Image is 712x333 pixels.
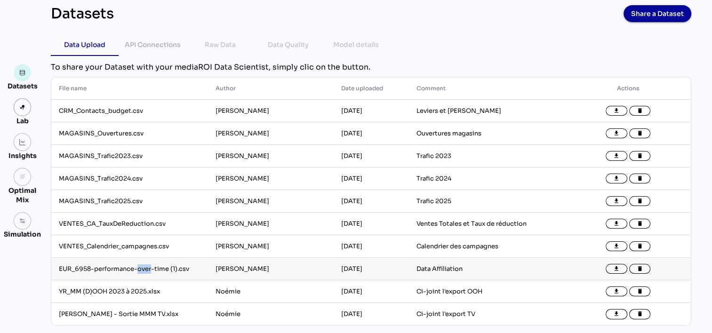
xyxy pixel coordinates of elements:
i: delete [637,311,643,317]
div: Data Upload [64,39,105,50]
i: file_download [613,108,620,114]
i: delete [637,108,643,114]
th: Author [208,77,333,100]
td: Calendrier des campagnes [408,235,565,258]
td: [DATE] [334,303,409,325]
td: MAGASINS_Trafic2025.csv [51,190,208,213]
td: [DATE] [334,190,409,213]
div: Model details [333,39,379,50]
td: [PERSON_NAME] [208,100,333,122]
i: delete [637,266,643,272]
i: file_download [613,266,620,272]
td: [PERSON_NAME] [208,258,333,280]
td: [PERSON_NAME] - Sortie MMM TV.xlsx [51,303,208,325]
td: [PERSON_NAME] [208,190,333,213]
td: [DATE] [334,235,409,258]
td: Ci-joint l'export OOH [408,280,565,303]
div: Lab [12,116,33,126]
td: MAGASINS_Trafic2024.csv [51,167,208,190]
td: [DATE] [334,145,409,167]
td: [PERSON_NAME] [208,122,333,145]
span: Share a Dataset [631,7,684,20]
td: Leviers et [PERSON_NAME] [408,100,565,122]
th: Comment [408,77,565,100]
td: Trafic 2025 [408,190,565,213]
td: [DATE] [334,167,409,190]
div: API Connections [125,39,181,50]
td: Trafic 2024 [408,167,565,190]
img: data.svg [19,70,26,76]
div: To share your Dataset with your mediaROI Data Scientist, simply clic on the button. [51,62,691,73]
td: VENTES_Calendrier_campagnes.csv [51,235,208,258]
i: file_download [613,198,620,205]
i: file_download [613,130,620,137]
i: file_download [613,311,620,317]
div: Datasets [51,5,114,22]
i: delete [637,175,643,182]
img: settings.svg [19,218,26,224]
td: EUR_6958-performance-over-time (1).csv [51,258,208,280]
div: Insights [8,151,37,160]
div: Datasets [8,81,38,91]
div: Data Quality [268,39,309,50]
i: file_download [613,243,620,250]
img: graph.svg [19,139,26,145]
td: Ouvertures magasins [408,122,565,145]
td: VENTES_CA_TauxDeReduction.csv [51,213,208,235]
td: [PERSON_NAME] [208,235,333,258]
td: [DATE] [334,213,409,235]
td: Ventes Totales et Taux de réduction [408,213,565,235]
i: delete [637,288,643,295]
td: MAGASINS_Trafic2023.csv [51,145,208,167]
i: delete [637,221,643,227]
i: file_download [613,153,620,159]
td: Ci-joint l'export TV [408,303,565,325]
div: Simulation [4,230,41,239]
i: file_download [613,175,620,182]
td: [DATE] [334,100,409,122]
th: Actions [566,77,691,100]
i: delete [637,243,643,250]
td: CRM_Contacts_budget.csv [51,100,208,122]
td: [PERSON_NAME] [208,145,333,167]
i: file_download [613,221,620,227]
td: Noémie [208,303,333,325]
td: [DATE] [334,258,409,280]
div: Optimal Mix [4,186,41,205]
td: Trafic 2023 [408,145,565,167]
td: [DATE] [334,280,409,303]
img: lab.svg [19,104,26,111]
td: MAGASINS_Ouvertures.csv [51,122,208,145]
i: file_download [613,288,620,295]
i: delete [637,130,643,137]
th: File name [51,77,208,100]
i: delete [637,153,643,159]
td: [PERSON_NAME] [208,213,333,235]
td: YR_MM (D)OOH 2023 à 2025.xlsx [51,280,208,303]
td: [DATE] [334,122,409,145]
td: Noémie [208,280,333,303]
i: grain [19,174,26,180]
td: [PERSON_NAME] [208,167,333,190]
td: Data Affiliation [408,258,565,280]
i: delete [637,198,643,205]
th: Date uploaded [334,77,409,100]
div: Raw Data [205,39,236,50]
button: Share a Dataset [624,5,691,22]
